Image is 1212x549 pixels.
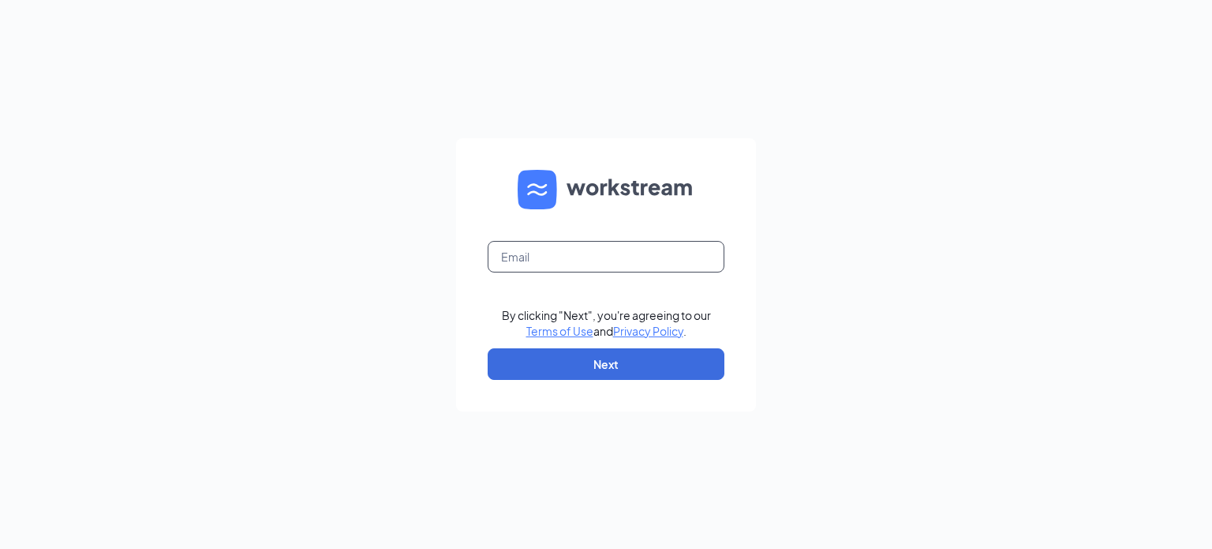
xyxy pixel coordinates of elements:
[488,241,724,273] input: Email
[502,307,711,339] div: By clicking "Next", you're agreeing to our and .
[488,348,724,380] button: Next
[526,324,593,338] a: Terms of Use
[518,170,694,209] img: WS logo and Workstream text
[613,324,683,338] a: Privacy Policy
